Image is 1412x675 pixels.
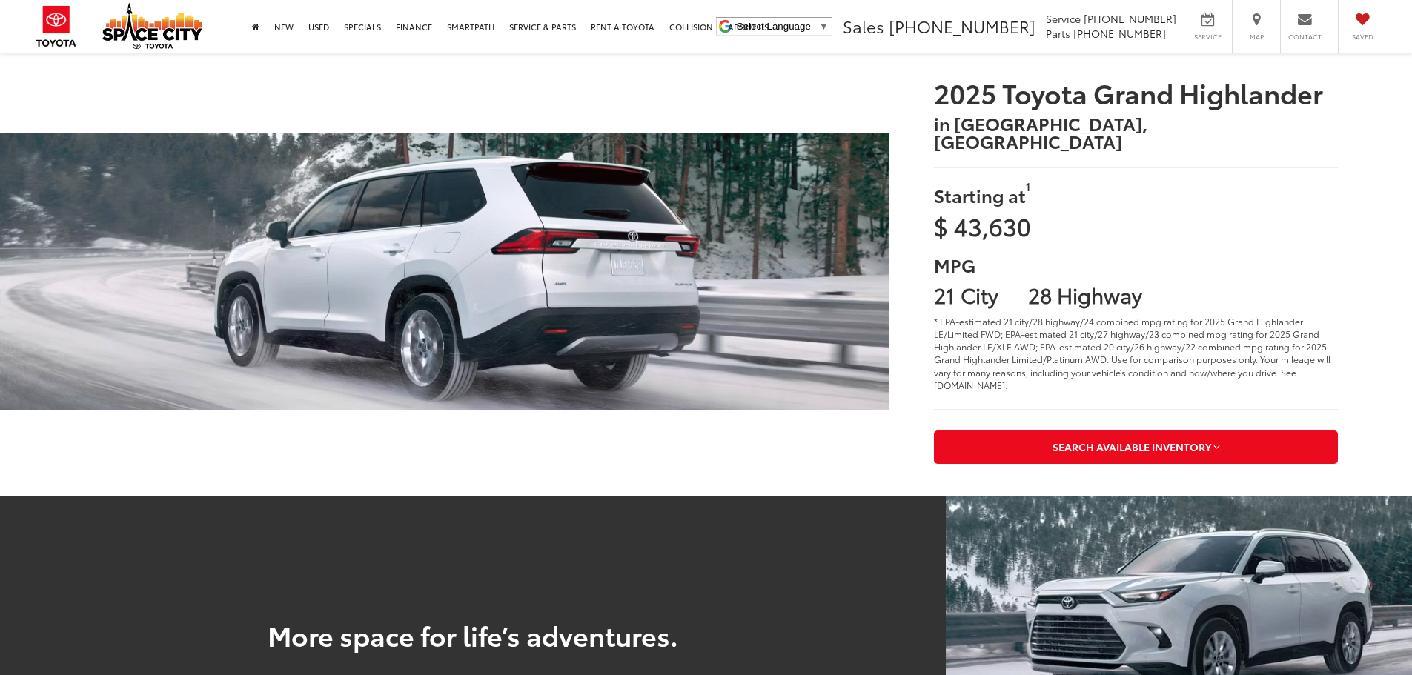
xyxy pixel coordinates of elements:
span: [PHONE_NUMBER] [889,14,1035,38]
span: Service [1046,11,1081,26]
span: Search Available Inventory [1053,439,1211,454]
img: Space City Toyota [102,3,202,49]
p: 21 City [934,284,998,305]
a: Select Language​ [737,21,829,32]
h2: More space for life’s adventures. [268,622,678,648]
span: ▼ [819,21,829,32]
h3: Starting at [934,186,1338,204]
p: 28 Highway [1028,284,1338,305]
span: Saved [1346,32,1379,41]
span: Map [1240,32,1273,41]
span: Parts [1046,26,1070,41]
span: in [GEOGRAPHIC_DATA], [GEOGRAPHIC_DATA] [934,114,1338,150]
span: Select Language [737,21,811,32]
sup: 1 [1026,179,1030,193]
span: Contact [1288,32,1322,41]
p: $ 43,630 [934,214,1338,238]
div: * EPA-estimated 21 city/28 highway/24 combined mpg rating for 2025 Grand Highlander LE/Limited FW... [934,315,1338,391]
: . [1005,379,1007,391]
span: Service [1191,32,1224,41]
span: [PHONE_NUMBER] [1073,26,1166,41]
span: Sales [843,14,884,38]
span: [PHONE_NUMBER] [1084,11,1176,26]
span: 2025 Toyota Grand Highlander [934,79,1338,106]
button: Search Available Inventory [934,430,1338,464]
h3: MPG [934,256,1338,273]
